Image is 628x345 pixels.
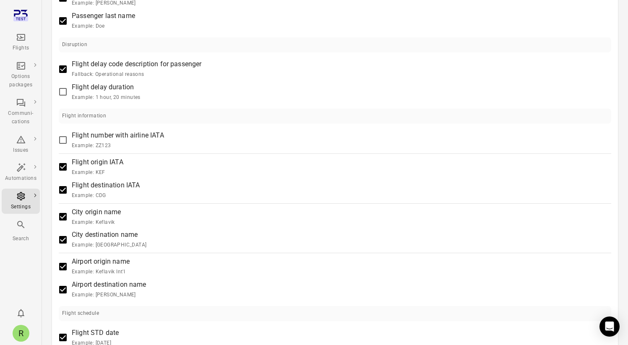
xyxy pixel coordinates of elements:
[62,309,99,318] div: Flight schedule
[5,109,36,126] div: Communi-cations
[72,59,201,79] span: Flight delay code description for passenger
[72,142,164,150] p: Example: ZZ123
[5,146,36,155] div: Issues
[5,203,36,211] div: Settings
[2,132,40,157] a: Issues
[72,169,123,177] p: Example: KEF
[72,280,146,299] span: Airport destination name
[72,257,130,276] span: Airport origin name
[72,230,146,249] span: City destination name
[72,157,123,177] span: Flight origin IATA
[72,70,201,79] p: Fallback: Operational reasons
[72,291,146,299] p: Example: [PERSON_NAME]
[5,44,36,52] div: Flights
[72,207,121,227] span: City origin name
[72,192,140,200] p: Example: CDG
[2,95,40,129] a: Communi-cations
[5,73,36,89] div: Options packages
[72,268,130,276] p: Example: Keflavik Int'l
[72,82,141,102] span: Flight delay duration
[72,130,164,150] span: Flight number with airline IATA
[72,11,135,31] span: Passenger last name
[13,325,29,342] div: R
[5,174,36,183] div: Automations
[72,218,121,227] p: Example: Keflavik
[72,22,135,31] p: Example: Doe
[2,160,40,185] a: Automations
[2,217,40,245] button: Search
[72,241,146,249] p: Example: [GEOGRAPHIC_DATA]
[62,41,87,49] div: Disruption
[2,189,40,214] a: Settings
[5,235,36,243] div: Search
[13,305,29,322] button: Notifications
[9,322,33,345] button: Rachel
[62,112,106,120] div: Flight information
[2,30,40,55] a: Flights
[72,180,140,200] span: Flight destination IATA
[72,93,141,102] p: Example: 1 hour, 20 minutes
[599,316,620,337] div: Open Intercom Messenger
[2,58,40,92] a: Options packages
